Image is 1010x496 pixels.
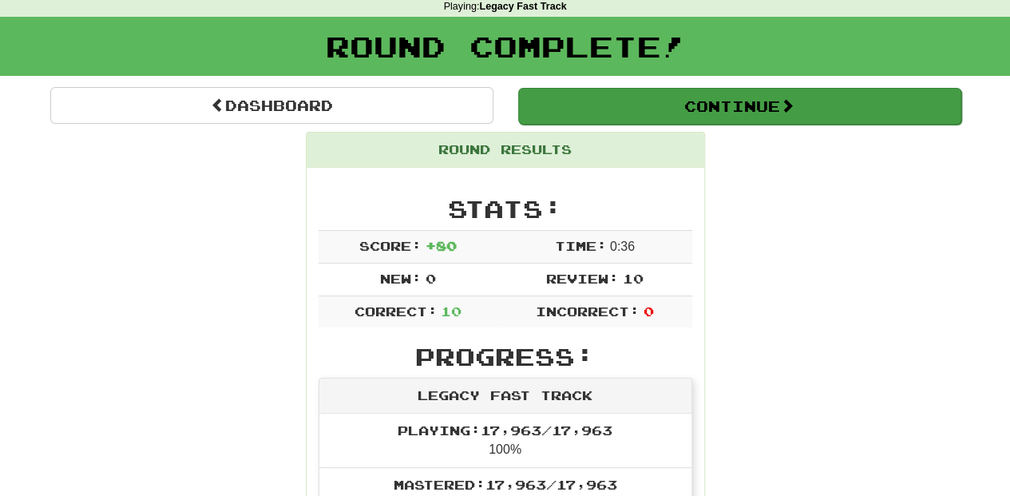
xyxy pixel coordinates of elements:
[441,304,461,319] span: 10
[425,271,435,286] span: 0
[643,304,653,319] span: 0
[518,88,961,125] button: Continue
[622,271,643,286] span: 10
[425,238,456,253] span: + 80
[359,238,422,253] span: Score:
[319,379,691,414] div: Legacy Fast Track
[50,87,493,124] a: Dashboard
[354,304,437,319] span: Correct:
[554,238,606,253] span: Time:
[479,1,566,12] strong: Legacy Fast Track
[380,271,422,286] span: New:
[610,240,635,253] span: 0 : 36
[546,271,619,286] span: Review:
[307,133,704,168] div: Round Results
[6,30,1004,62] h1: Round Complete!
[319,343,692,370] h2: Progress:
[394,477,617,492] span: Mastered: 17,963 / 17,963
[319,196,692,222] h2: Stats:
[319,414,691,468] li: 100%
[536,304,640,319] span: Incorrect:
[398,423,612,438] span: Playing: 17,963 / 17,963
